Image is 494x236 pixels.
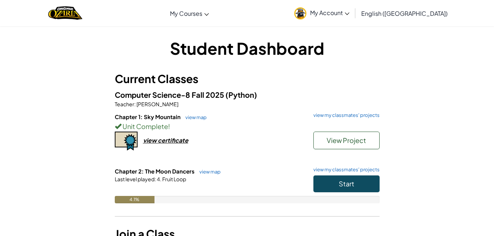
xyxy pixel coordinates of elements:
span: Start [339,179,354,188]
span: : [154,176,156,182]
a: view map [182,114,207,120]
span: : [134,101,136,107]
a: view certificate [115,136,188,144]
a: English ([GEOGRAPHIC_DATA]) [358,3,451,23]
h1: Student Dashboard [115,37,380,60]
h3: Current Classes [115,71,380,87]
a: My Courses [166,3,213,23]
a: My Account [291,1,353,25]
span: My Courses [170,10,202,17]
span: English ([GEOGRAPHIC_DATA]) [361,10,448,17]
span: My Account [310,9,349,17]
a: view my classmates' projects [310,167,380,172]
span: [PERSON_NAME] [136,101,178,107]
span: Chapter 2: The Moon Dancers [115,168,196,175]
a: Ozaria by CodeCombat logo [48,6,82,21]
span: (Python) [225,90,257,99]
span: Teacher [115,101,134,107]
button: Start [313,175,380,192]
span: Unit Complete [121,122,168,130]
div: 4.1% [115,196,154,203]
div: view certificate [143,136,188,144]
button: View Project [313,132,380,149]
span: Last level played [115,176,154,182]
a: view my classmates' projects [310,113,380,118]
a: view map [196,169,221,175]
span: 4. [156,176,161,182]
img: avatar [294,7,306,19]
img: certificate-icon.png [115,132,138,151]
span: Computer Science-8 Fall 2025 [115,90,225,99]
span: ! [168,122,170,130]
span: Fruit Loop [161,176,186,182]
span: Chapter 1: Sky Mountain [115,113,182,120]
span: View Project [327,136,366,144]
img: Home [48,6,82,21]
